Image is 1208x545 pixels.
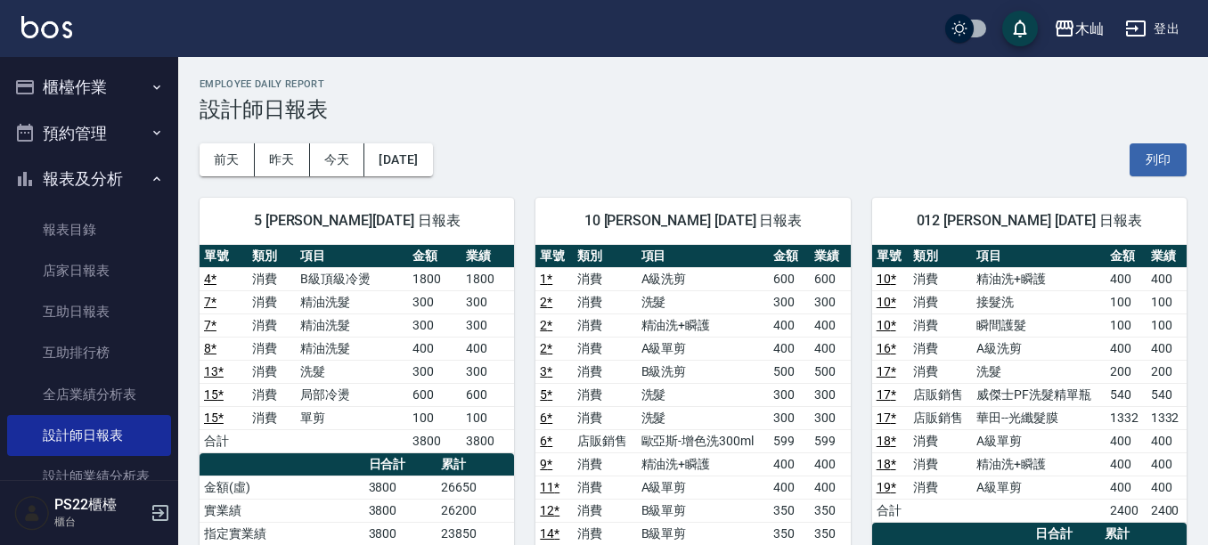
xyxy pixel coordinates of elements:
td: 消費 [573,313,637,337]
th: 類別 [909,245,972,268]
td: 消費 [573,383,637,406]
img: Logo [21,16,72,38]
td: 400 [1147,452,1187,476]
td: B級單剪 [637,522,770,545]
td: 1332 [1147,406,1187,429]
h2: Employee Daily Report [200,78,1187,90]
td: A級單剪 [972,429,1106,452]
td: 精油洗+瞬護 [637,452,770,476]
span: 5 [PERSON_NAME][DATE] 日報表 [221,212,493,230]
td: B級單剪 [637,499,770,522]
th: 累計 [437,453,514,476]
p: 櫃台 [54,514,145,530]
td: 消費 [248,360,296,383]
td: 洗髮 [637,406,770,429]
td: 400 [810,337,851,360]
td: 店販銷售 [909,383,972,406]
td: 消費 [573,360,637,383]
td: 消費 [909,337,972,360]
td: 600 [461,383,515,406]
td: 消費 [909,267,972,290]
td: 店販銷售 [909,406,972,429]
td: 精油洗髮 [296,290,408,313]
td: 精油洗+瞬護 [637,313,770,337]
td: 300 [810,383,851,406]
td: 350 [769,499,810,522]
td: B級洗剪 [637,360,770,383]
div: 木屾 [1075,18,1104,40]
button: 今天 [310,143,365,176]
th: 金額 [769,245,810,268]
td: 消費 [573,267,637,290]
th: 單號 [200,245,248,268]
th: 類別 [248,245,296,268]
td: 400 [769,452,810,476]
a: 互助排行榜 [7,332,171,373]
td: A級洗剪 [972,337,1106,360]
td: 500 [810,360,851,383]
button: 預約管理 [7,110,171,157]
th: 日合計 [364,453,437,476]
td: 400 [1106,429,1146,452]
td: 100 [1147,313,1187,337]
td: 局部冷燙 [296,383,408,406]
td: 400 [769,337,810,360]
td: 2400 [1106,499,1146,522]
td: 300 [810,406,851,429]
a: 全店業績分析表 [7,374,171,415]
button: 前天 [200,143,255,176]
td: 300 [810,290,851,313]
td: 350 [769,522,810,545]
button: 櫃檯作業 [7,64,171,110]
td: 500 [769,360,810,383]
td: 消費 [573,452,637,476]
td: 消費 [909,452,972,476]
td: 接髮洗 [972,290,1106,313]
h3: 設計師日報表 [200,97,1187,122]
td: 精油洗髮 [296,337,408,360]
td: 瞬間護髮 [972,313,1106,337]
button: 木屾 [1047,11,1111,47]
td: 1332 [1106,406,1146,429]
td: 消費 [248,267,296,290]
td: 400 [461,337,515,360]
td: 400 [810,476,851,499]
td: 300 [408,360,461,383]
td: 400 [1147,476,1187,499]
td: 300 [769,406,810,429]
td: 威傑士PF洗髮精單瓶 [972,383,1106,406]
td: 26200 [437,499,514,522]
th: 單號 [535,245,572,268]
td: 消費 [909,476,972,499]
td: 300 [769,383,810,406]
td: 1800 [408,267,461,290]
td: 400 [1106,267,1146,290]
td: 洗髮 [637,290,770,313]
td: 26650 [437,476,514,499]
button: save [1002,11,1038,46]
td: 300 [461,313,515,337]
td: 精油洗髮 [296,313,408,337]
span: 012 [PERSON_NAME] [DATE] 日報表 [894,212,1165,230]
td: 600 [810,267,851,290]
td: 100 [1106,313,1146,337]
td: A級洗剪 [637,267,770,290]
td: A級單剪 [637,476,770,499]
th: 項目 [637,245,770,268]
td: 指定實業績 [200,522,364,545]
td: 300 [461,360,515,383]
td: 200 [1106,360,1146,383]
a: 報表目錄 [7,209,171,250]
td: 精油洗+瞬護 [972,267,1106,290]
th: 類別 [573,245,637,268]
td: 3800 [364,476,437,499]
button: [DATE] [364,143,432,176]
td: 3800 [364,522,437,545]
td: 600 [408,383,461,406]
td: 100 [1147,290,1187,313]
td: 消費 [248,313,296,337]
td: 消費 [909,290,972,313]
td: B級頂級冷燙 [296,267,408,290]
td: 3800 [364,499,437,522]
button: 列印 [1130,143,1187,176]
